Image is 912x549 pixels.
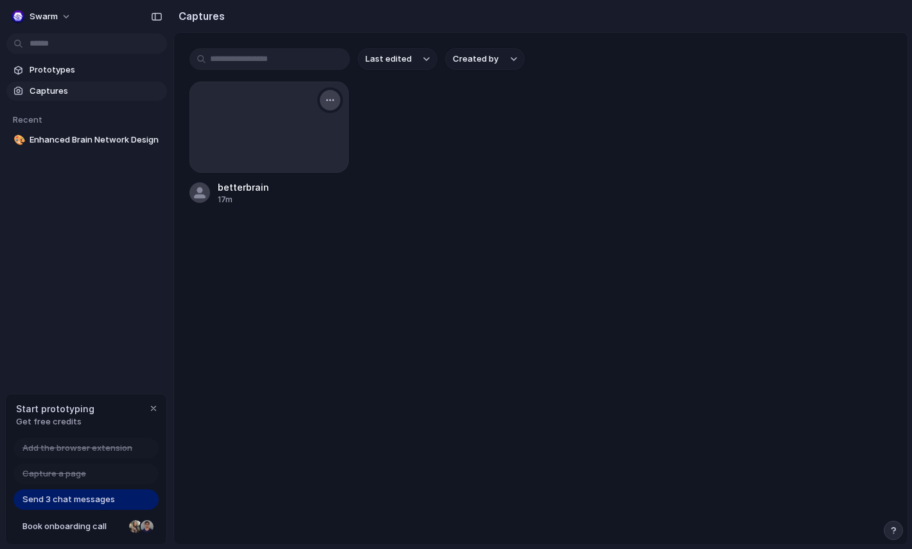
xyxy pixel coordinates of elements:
[365,53,412,65] span: Last edited
[453,53,498,65] span: Created by
[16,402,94,415] span: Start prototyping
[12,134,24,146] button: 🎨
[128,519,143,534] div: Nicole Kubica
[30,134,162,146] span: Enhanced Brain Network Design
[218,194,269,205] div: 17m
[13,516,159,537] a: Book onboarding call
[16,415,94,428] span: Get free credits
[22,493,115,506] span: Send 3 chat messages
[22,467,86,480] span: Capture a page
[139,519,155,534] div: Christian Iacullo
[358,48,437,70] button: Last edited
[6,60,167,80] a: Prototypes
[445,48,525,70] button: Created by
[6,130,167,150] a: 🎨Enhanced Brain Network Design
[6,82,167,101] a: Captures
[13,114,42,125] span: Recent
[218,180,269,194] div: betterbrain
[173,8,225,24] h2: Captures
[22,442,132,455] span: Add the browser extension
[13,133,22,148] div: 🎨
[30,10,58,23] span: Swarm
[22,520,124,533] span: Book onboarding call
[6,6,78,27] button: Swarm
[30,64,162,76] span: Prototypes
[30,85,162,98] span: Captures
